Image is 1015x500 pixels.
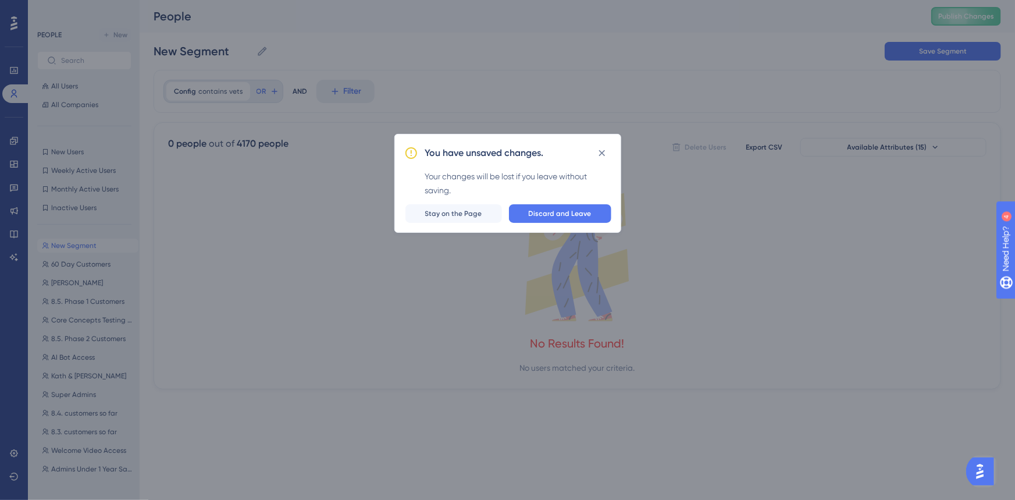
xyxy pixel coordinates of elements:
[425,209,482,218] span: Stay on the Page
[529,209,592,218] span: Discard and Leave
[425,146,544,160] h2: You have unsaved changes.
[81,6,84,15] div: 4
[27,3,73,17] span: Need Help?
[425,169,611,197] div: Your changes will be lost if you leave without saving.
[966,454,1001,489] iframe: UserGuiding AI Assistant Launcher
